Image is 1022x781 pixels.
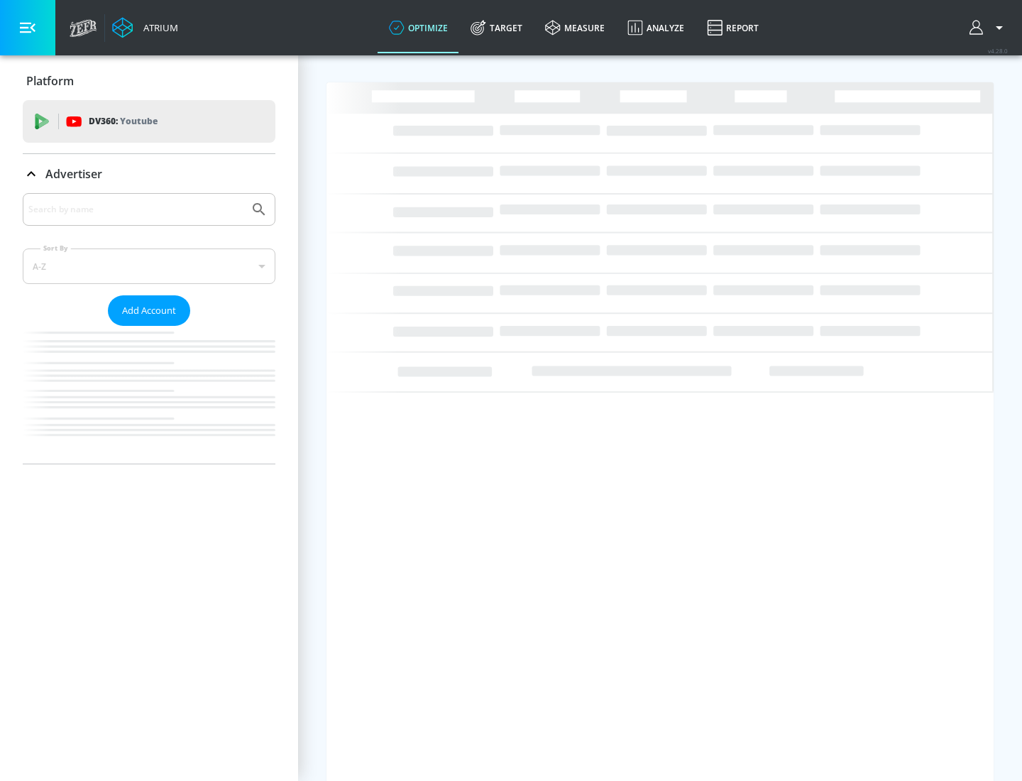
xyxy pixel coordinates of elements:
a: Report [696,2,770,53]
div: Atrium [138,21,178,34]
a: Atrium [112,17,178,38]
label: Sort By [40,244,71,253]
p: Advertiser [45,166,102,182]
span: Add Account [122,302,176,319]
span: v 4.28.0 [988,47,1008,55]
div: Advertiser [23,193,275,464]
div: DV360: Youtube [23,100,275,143]
a: Target [459,2,534,53]
a: Analyze [616,2,696,53]
a: optimize [378,2,459,53]
p: Youtube [120,114,158,129]
div: Advertiser [23,154,275,194]
p: DV360: [89,114,158,129]
button: Add Account [108,295,190,326]
div: A-Z [23,248,275,284]
p: Platform [26,73,74,89]
div: Platform [23,61,275,101]
nav: list of Advertiser [23,326,275,464]
input: Search by name [28,200,243,219]
a: measure [534,2,616,53]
